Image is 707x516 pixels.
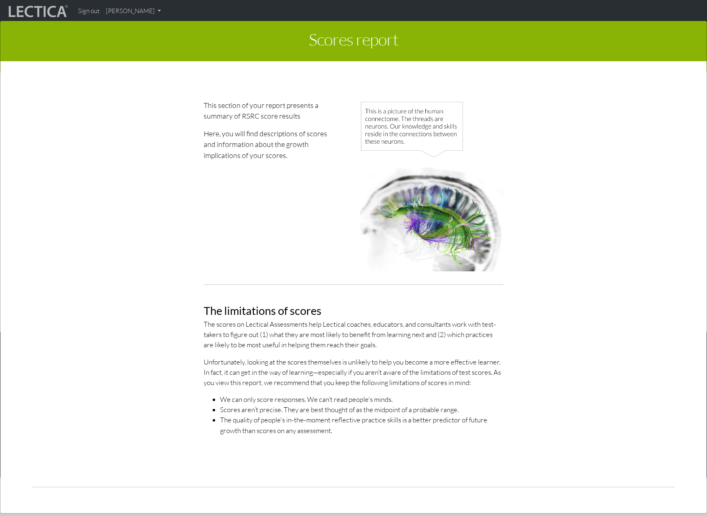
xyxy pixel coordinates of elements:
img: Human connectome [360,100,503,271]
h2: The limitations of scores [204,305,503,317]
p: This section of your report presents a summary of RSRC score results [204,100,334,122]
h1: Scores report [7,27,700,55]
p: Unfortunately, looking at the scores themselves is unlikely to help you become a more effective l... [204,357,503,388]
p: The scores on Lectical Assessments help Lectical coaches, educators, and consultants work with te... [204,319,503,350]
p: Here, you will find descriptions of scores and information about the growth implications of your ... [204,128,334,161]
li: The quality of people's in-the-moment reflective practice skills is a better predictor of future ... [220,415,503,435]
li: We can only score responses. We can’t read people's minds. [220,394,503,404]
li: Scores aren’t precise. They are best thought of as the midpoint of a probable range. [220,404,503,415]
